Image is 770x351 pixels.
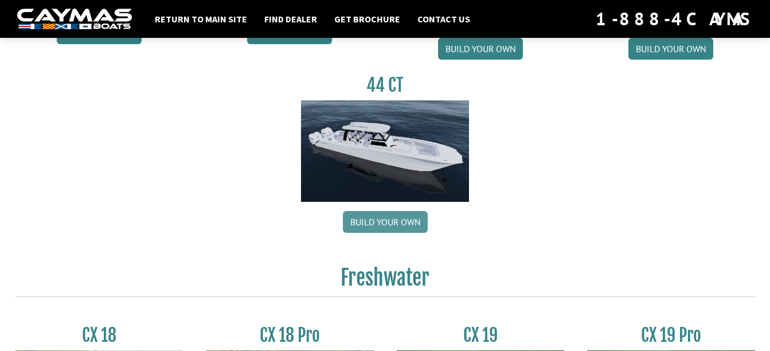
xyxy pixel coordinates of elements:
h2: Freshwater [15,265,755,297]
h3: CX 18 [15,325,183,346]
h3: CX 19 [397,325,565,346]
img: white-logo-c9c8dbefe5ff5ceceb0f0178aa75bf4bb51f6bca0971e226c86eb53dfe498488.png [17,9,132,30]
a: Build your own [343,211,428,233]
h3: CX 18 Pro [206,325,374,346]
a: Return to main site [149,11,253,26]
img: 44ct_background.png [301,100,469,202]
a: Get Brochure [329,11,406,26]
a: Contact Us [412,11,476,26]
h3: CX 19 Pro [587,325,755,346]
div: 1-888-4CAYMAS [596,6,753,32]
h3: 44 CT [301,75,469,96]
a: Build your own [438,38,523,60]
a: Build your own [628,38,713,60]
a: Find Dealer [259,11,323,26]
